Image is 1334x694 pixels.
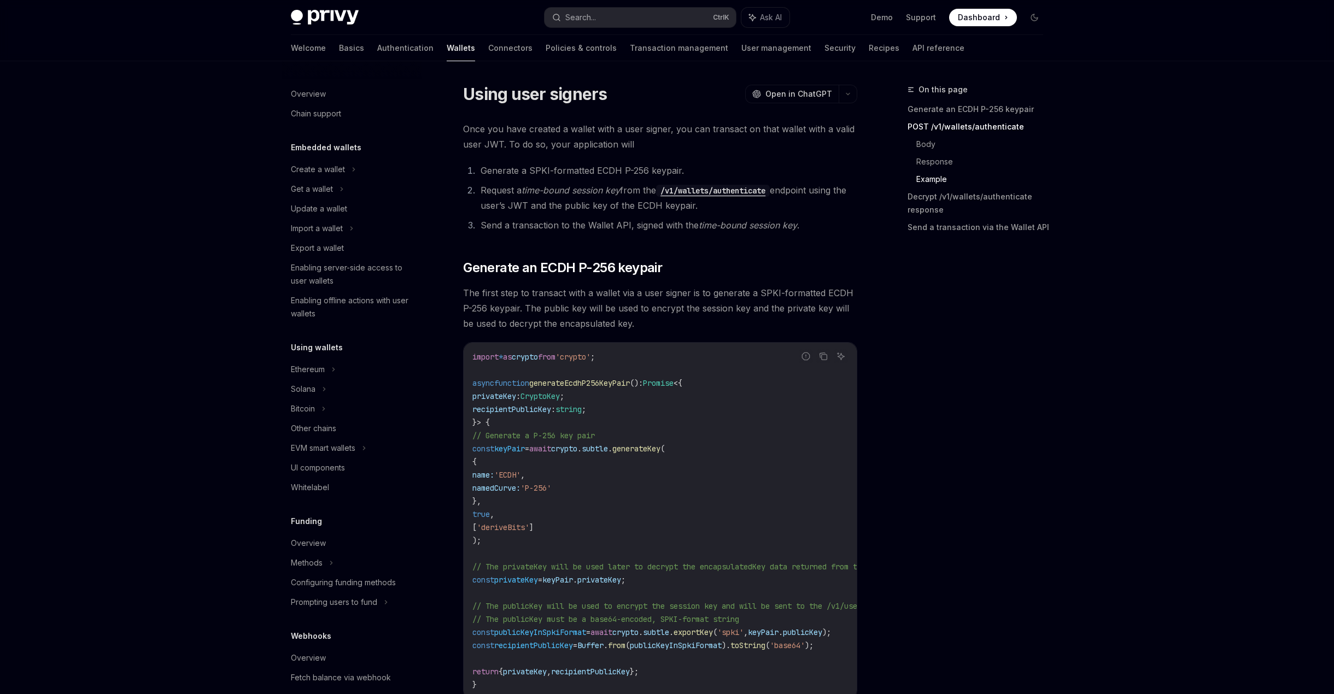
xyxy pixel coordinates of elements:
[545,8,736,27] button: Search...CtrlK
[472,522,477,532] span: [
[582,404,586,414] span: ;
[291,35,326,61] a: Welcome
[463,285,857,331] span: The first step to transact with a wallet via a user signer is to generate a SPKI-formatted ECDH P...
[488,35,533,61] a: Connectors
[494,444,525,454] span: keyPair
[291,261,416,287] div: Enabling server-side access to user wallets
[291,363,325,376] div: Ethereum
[472,640,494,650] span: const
[805,640,814,650] span: );
[625,640,630,650] span: (
[542,575,573,585] span: keyPair
[656,185,770,197] code: /v1/wallets/authenticate
[282,458,422,478] a: UI components
[472,575,494,585] span: const
[291,481,329,494] div: Whitelabel
[282,258,422,291] a: Enabling server-side access to user wallets
[765,640,770,650] span: (
[477,522,529,532] span: 'deriveBits'
[291,163,345,176] div: Create a wallet
[630,378,639,388] span: ()
[291,630,331,643] h5: Webhooks
[643,627,669,637] span: subtle
[916,170,1052,188] a: Example
[908,219,1052,236] a: Send a transaction via the Wallet API
[799,349,813,363] button: Report incorrect code
[520,391,560,401] span: CryptoKey
[291,515,322,528] h5: Funding
[908,118,1052,136] a: POST /v1/wallets/authenticate
[547,667,551,677] span: ,
[871,12,893,23] a: Demo
[573,640,577,650] span: =
[822,627,831,637] span: );
[494,378,529,388] span: function
[577,444,582,454] span: .
[912,35,964,61] a: API reference
[538,352,555,362] span: from
[291,202,347,215] div: Update a wallet
[674,378,682,388] span: <{
[741,35,811,61] a: User management
[834,349,848,363] button: Ask AI
[463,121,857,152] span: Once you have created a wallet with a user signer, you can transact on that wallet with a valid u...
[520,483,551,493] span: 'P-256'
[472,536,481,545] span: );
[816,349,830,363] button: Copy the contents from the code block
[608,640,625,650] span: from
[282,291,422,324] a: Enabling offline actions with user wallets
[472,667,499,677] span: return
[525,444,529,454] span: =
[560,391,564,401] span: ;
[282,238,422,258] a: Export a wallet
[291,576,396,589] div: Configuring funding methods
[916,153,1052,170] a: Response
[477,217,857,233] li: Send a transaction to the Wallet API, signed with the .
[555,404,582,414] span: string
[377,35,434,61] a: Authentication
[783,627,822,637] span: publicKey
[612,444,660,454] span: generateKey
[282,419,422,438] a: Other chains
[908,188,1052,219] a: Decrypt /v1/wallets/authenticate response
[630,667,639,677] span: };
[472,562,1041,572] span: // The privateKey will be used later to decrypt the encapsulatedKey data returned from the /v1/us...
[621,575,625,585] span: ;
[643,378,674,388] span: Promise
[760,12,782,23] span: Ask AI
[291,671,391,684] div: Fetch balance via webhook
[916,136,1052,153] a: Body
[291,341,343,354] h5: Using wallets
[472,417,490,427] span: }> {
[291,442,355,455] div: EVM smart wallets
[291,383,315,396] div: Solana
[472,509,490,519] span: true
[577,575,621,585] span: privateKey
[503,667,547,677] span: privateKey
[291,294,416,320] div: Enabling offline actions with user wallets
[472,470,494,480] span: name:
[529,444,551,454] span: await
[472,601,997,611] span: // The publicKey will be used to encrypt the session key and will be sent to the /v1/user_signers...
[582,444,608,454] span: subtle
[546,35,617,61] a: Policies & controls
[573,575,577,585] span: .
[463,84,607,104] h1: Using user signers
[494,575,538,585] span: privateKey
[291,537,326,550] div: Overview
[741,8,789,27] button: Ask AI
[472,457,477,467] span: {
[282,84,422,104] a: Overview
[291,10,359,25] img: dark logo
[586,627,590,637] span: =
[529,522,534,532] span: ]
[291,402,315,415] div: Bitcoin
[918,83,968,96] span: On this page
[608,444,612,454] span: .
[499,667,503,677] span: {
[291,87,326,101] div: Overview
[282,478,422,497] a: Whitelabel
[590,352,595,362] span: ;
[472,391,516,401] span: privateKey
[630,35,728,61] a: Transaction management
